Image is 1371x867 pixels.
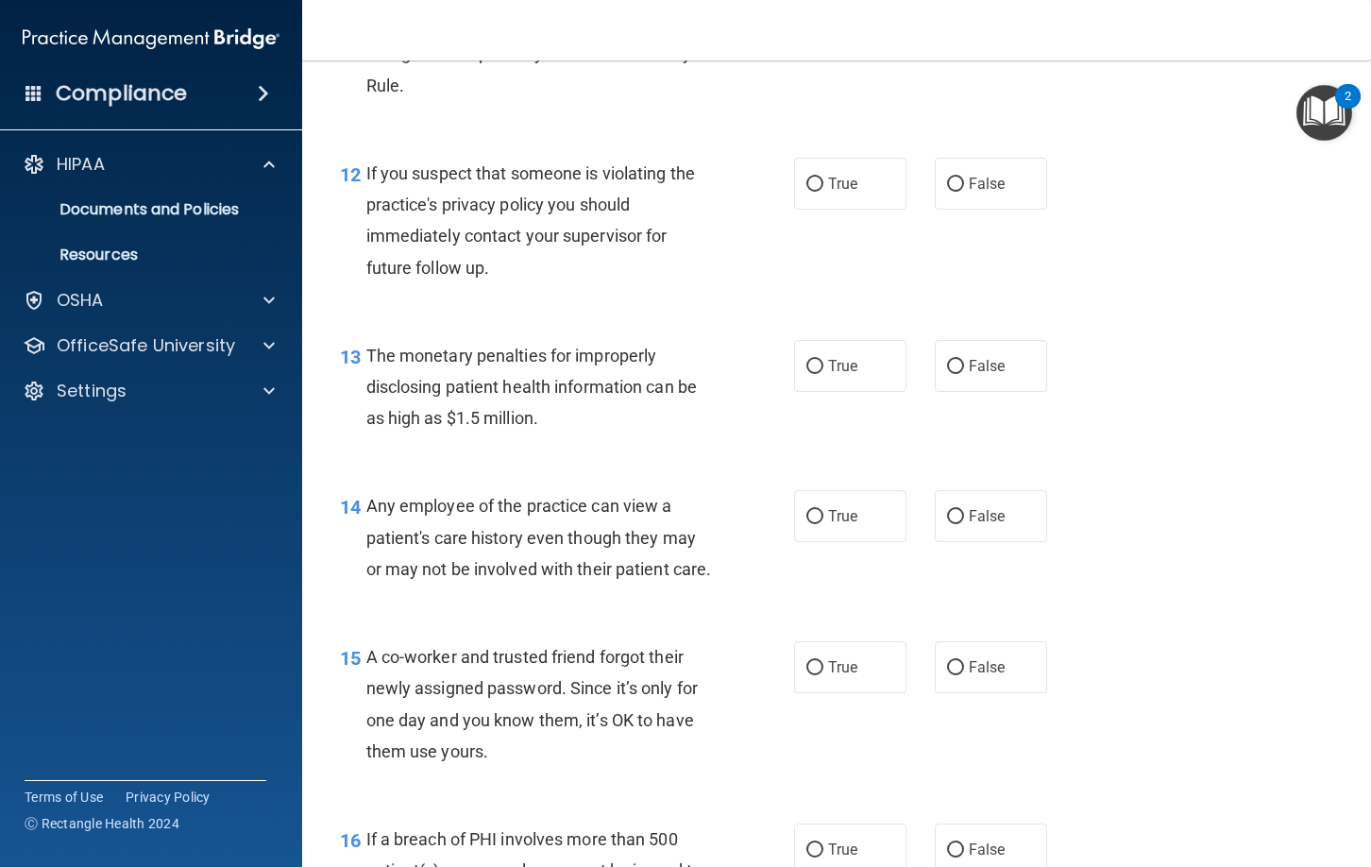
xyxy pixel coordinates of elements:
[57,334,235,357] p: OfficeSafe University
[340,496,361,518] span: 14
[806,661,823,675] input: True
[1345,96,1351,121] div: 2
[806,843,823,858] input: True
[828,658,857,676] span: True
[947,661,964,675] input: False
[340,346,361,368] span: 13
[969,841,1006,858] span: False
[828,175,857,193] span: True
[340,829,361,852] span: 16
[57,289,104,312] p: OSHA
[806,360,823,374] input: True
[828,841,857,858] span: True
[969,507,1006,525] span: False
[25,814,179,833] span: Ⓒ Rectangle Health 2024
[57,153,105,176] p: HIPAA
[12,246,270,264] p: Resources
[366,496,712,578] span: Any employee of the practice can view a patient's care history even though they may or may not be...
[57,380,127,402] p: Settings
[828,507,857,525] span: True
[969,175,1006,193] span: False
[126,788,211,807] a: Privacy Policy
[340,647,361,670] span: 15
[23,380,275,402] a: Settings
[25,788,103,807] a: Terms of Use
[1044,733,1348,808] iframe: Drift Widget Chat Controller
[969,357,1006,375] span: False
[969,658,1006,676] span: False
[947,843,964,858] input: False
[806,178,823,192] input: True
[806,510,823,524] input: True
[23,289,275,312] a: OSHA
[1296,85,1352,141] button: Open Resource Center, 2 new notifications
[947,360,964,374] input: False
[947,178,964,192] input: False
[23,153,275,176] a: HIPAA
[366,346,697,428] span: The monetary penalties for improperly disclosing patient health information can be as high as $1....
[366,647,698,761] span: A co-worker and trusted friend forgot their newly assigned password. Since it’s only for one day ...
[366,163,695,278] span: If you suspect that someone is violating the practice's privacy policy you should immediately con...
[23,334,275,357] a: OfficeSafe University
[12,200,270,219] p: Documents and Policies
[340,163,361,186] span: 12
[23,20,279,58] img: PMB logo
[56,80,187,107] h4: Compliance
[947,510,964,524] input: False
[828,357,857,375] span: True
